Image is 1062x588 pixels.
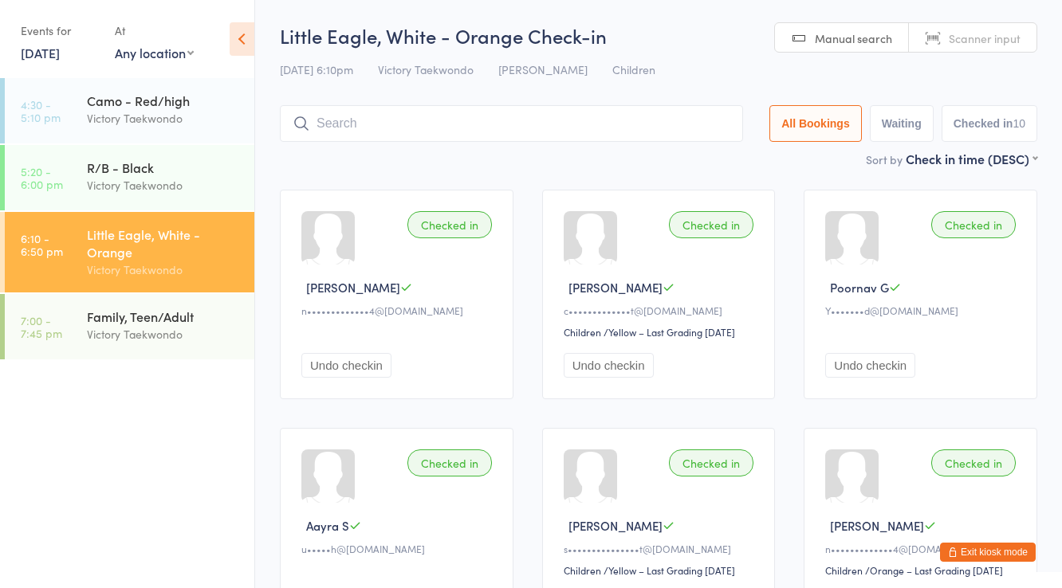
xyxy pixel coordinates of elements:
[564,325,601,339] div: Children
[280,105,743,142] input: Search
[21,314,62,339] time: 7:00 - 7:45 pm
[301,353,391,378] button: Undo checkin
[940,543,1036,562] button: Exit kiosk mode
[568,517,663,534] span: [PERSON_NAME]
[87,308,241,325] div: Family, Teen/Adult
[87,325,241,343] div: Victory Taekwondo
[906,150,1037,167] div: Check in time (DESC)
[407,211,492,238] div: Checked in
[669,211,753,238] div: Checked in
[604,325,735,339] span: / Yellow – Last Grading [DATE]
[568,279,663,296] span: [PERSON_NAME]
[564,353,654,378] button: Undo checkin
[5,294,254,359] a: 7:00 -7:45 pmFamily, Teen/AdultVictory Taekwondo
[280,61,353,77] span: [DATE] 6:10pm
[378,61,474,77] span: Victory Taekwondo
[866,151,903,167] label: Sort by
[870,105,934,142] button: Waiting
[87,159,241,176] div: R/B - Black
[87,92,241,109] div: Camo - Red/high
[5,212,254,292] a: 6:10 -6:50 pmLittle Eagle, White - OrangeVictory Taekwondo
[825,304,1021,317] div: Y•••••••d@[DOMAIN_NAME]
[825,353,915,378] button: Undo checkin
[21,165,63,190] time: 5:20 - 6:00 pm
[564,304,759,317] div: c•••••••••••••t@[DOMAIN_NAME]
[21,232,63,257] time: 6:10 - 6:50 pm
[949,30,1021,46] span: Scanner input
[5,145,254,210] a: 5:20 -6:00 pmR/B - BlackVictory Taekwondo
[865,563,1003,577] span: / Orange – Last Grading [DATE]
[931,449,1016,476] div: Checked in
[407,449,492,476] div: Checked in
[5,78,254,143] a: 4:30 -5:10 pmCamo - Red/highVictory Taekwondo
[825,563,863,577] div: Children
[87,109,241,127] div: Victory Taekwondo
[21,18,99,44] div: Events for
[21,98,61,123] time: 4:30 - 5:10 pm
[564,563,601,577] div: Children
[825,542,1021,555] div: n•••••••••••••4@[DOMAIN_NAME]
[301,304,497,317] div: n•••••••••••••4@[DOMAIN_NAME]
[87,176,241,194] div: Victory Taekwondo
[942,105,1037,142] button: Checked in10
[115,44,194,61] div: Any location
[87,225,241,261] div: Little Eagle, White - Orange
[604,563,735,577] span: / Yellow – Last Grading [DATE]
[931,211,1016,238] div: Checked in
[280,22,1037,49] h2: Little Eagle, White - Orange Check-in
[815,30,892,46] span: Manual search
[21,44,60,61] a: [DATE]
[612,61,655,77] span: Children
[498,61,588,77] span: [PERSON_NAME]
[87,261,241,279] div: Victory Taekwondo
[1013,117,1025,130] div: 10
[769,105,862,142] button: All Bookings
[306,279,400,296] span: [PERSON_NAME]
[830,517,924,534] span: [PERSON_NAME]
[564,542,759,555] div: s•••••••••••••••t@[DOMAIN_NAME]
[115,18,194,44] div: At
[306,517,349,534] span: Aayra S
[830,279,889,296] span: Poornav G
[669,449,753,476] div: Checked in
[301,542,497,555] div: u•••••h@[DOMAIN_NAME]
